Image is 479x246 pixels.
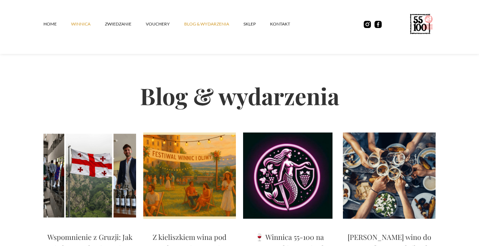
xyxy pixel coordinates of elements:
a: vouchery [146,13,184,35]
a: ZWIEDZANIE [105,13,146,35]
h2: Blog & wydarzenia [43,59,436,133]
a: winnica [71,13,105,35]
a: Blog & Wydarzenia [184,13,243,35]
a: kontakt [270,13,304,35]
a: SKLEP [243,13,270,35]
a: Home [43,13,71,35]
